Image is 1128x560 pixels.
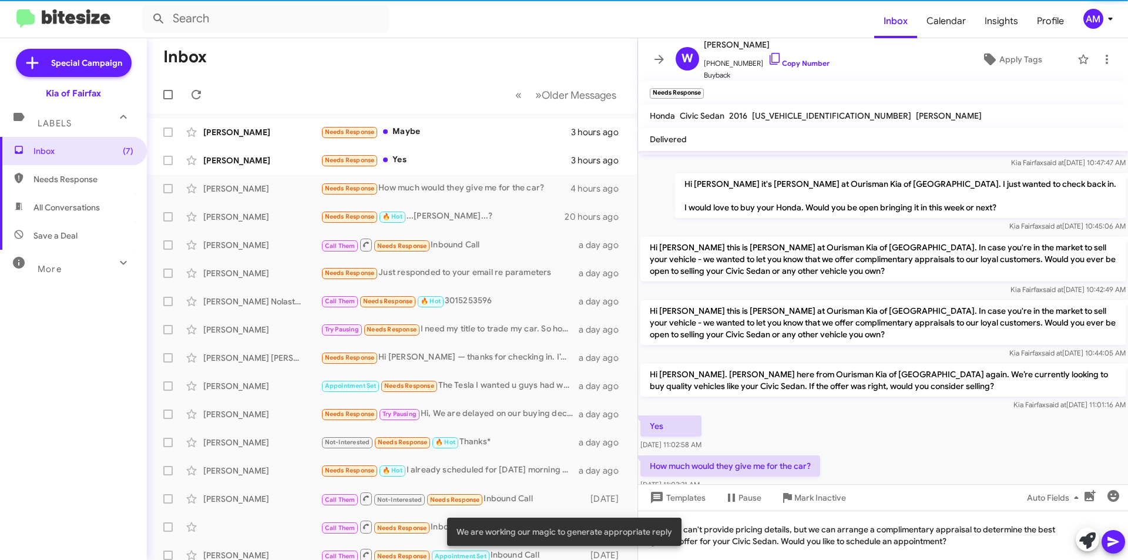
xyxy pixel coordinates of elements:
button: Pause [715,487,771,508]
div: a day ago [579,296,628,307]
div: [PERSON_NAME] [203,437,321,448]
div: Inbound Call [321,491,585,506]
div: [PERSON_NAME] [203,183,321,195]
span: Needs Response [377,242,427,250]
a: Special Campaign [16,49,132,77]
div: [PERSON_NAME] [203,267,321,279]
div: a day ago [579,324,628,336]
div: I can't provide pricing details, but we can arrange a complimentary appraisal to determine the be... [638,511,1128,560]
button: Next [528,83,623,107]
span: Needs Response [367,326,417,333]
span: Needs Response [325,354,375,361]
span: said at [1042,348,1062,357]
span: 🔥 Hot [382,213,402,220]
span: [DATE] 11:03:21 AM [640,480,700,489]
span: Apply Tags [999,49,1042,70]
div: a day ago [579,380,628,392]
span: Kia Fairfax [DATE] 10:45:06 AM [1009,222,1126,230]
p: How much would they give me for the car? [640,455,820,477]
div: The Tesla I wanted u guys had was sold recently [321,379,579,393]
span: All Conversations [33,202,100,213]
span: Civic Sedan [680,110,724,121]
div: Yes [321,153,571,167]
span: Needs Response [377,552,427,560]
a: Copy Number [768,59,830,68]
div: Inbound Call [321,237,579,252]
button: Apply Tags [951,49,1072,70]
span: Special Campaign [51,57,122,69]
span: Kia Fairfax [DATE] 11:01:16 AM [1013,400,1126,409]
span: said at [1046,400,1066,409]
span: Kia Fairfax [DATE] 10:47:47 AM [1011,158,1126,167]
p: Hi [PERSON_NAME] this is [PERSON_NAME] at Ourisman Kia of [GEOGRAPHIC_DATA]. In case you're in th... [640,237,1126,281]
span: » [535,88,542,102]
span: 🔥 Hot [382,467,402,474]
p: Hi [PERSON_NAME] it's [PERSON_NAME] at Ourisman Kia of [GEOGRAPHIC_DATA]. I just wanted to check ... [675,173,1126,218]
span: Templates [647,487,706,508]
span: (7) [123,145,133,157]
span: More [38,264,62,274]
p: Hi [PERSON_NAME] this is [PERSON_NAME] at Ourisman Kia of [GEOGRAPHIC_DATA]. In case you're in th... [640,300,1126,345]
div: 3 hours ago [571,126,628,138]
span: Buyback [704,69,830,81]
div: Inbound Call [321,519,585,534]
div: Hi, We are delayed on our buying decision as the boys are not going to be back until end of Octob... [321,407,579,421]
div: 3015253596 [321,294,579,308]
span: Needs Response [325,269,375,277]
span: Needs Response [430,496,480,504]
span: Older Messages [542,89,616,102]
div: [PERSON_NAME] [203,493,321,505]
span: Needs Response [325,213,375,220]
span: Needs Response [378,438,428,446]
small: Needs Response [650,88,704,99]
span: Needs Response [325,128,375,136]
button: Templates [638,487,715,508]
span: Needs Response [325,185,375,192]
span: Kia Fairfax [DATE] 10:44:05 AM [1009,348,1126,357]
span: Delivered [650,134,687,145]
div: [PERSON_NAME] [203,465,321,477]
div: a day ago [579,437,628,448]
div: ...[PERSON_NAME]...? [321,210,565,223]
div: [PERSON_NAME] Nolastname122222960 [203,296,321,307]
span: Honda [650,110,675,121]
a: Insights [975,4,1028,38]
div: [PERSON_NAME] [203,380,321,392]
button: Mark Inactive [771,487,855,508]
div: a day ago [579,267,628,279]
div: a day ago [579,465,628,477]
div: I need my title to trade my car. So hopefully next week [321,323,579,336]
span: Call Them [325,496,355,504]
div: [DATE] [585,493,628,505]
span: Needs Response [377,524,427,532]
span: [PERSON_NAME] [704,38,830,52]
span: Needs Response [33,173,133,185]
span: Call Them [325,552,355,560]
span: said at [1043,158,1064,167]
span: Save a Deal [33,230,78,242]
p: Hi [PERSON_NAME]. [PERSON_NAME] here from Ourisman Kia of [GEOGRAPHIC_DATA] again. We’re currentl... [640,364,1126,397]
span: [PERSON_NAME] [916,110,982,121]
span: Kia Fairfax [DATE] 10:42:49 AM [1010,285,1126,294]
span: Needs Response [325,156,375,164]
div: a day ago [579,239,628,251]
div: 3 hours ago [571,155,628,166]
a: Inbox [874,4,917,38]
div: I already scheduled for [DATE] morning with [PERSON_NAME] [321,464,579,477]
span: Needs Response [384,382,434,390]
div: How much would they give me for the car? [321,182,570,195]
span: Needs Response [363,297,413,305]
div: Hi [PERSON_NAME] — thanks for checking in. I’m interested in the [DATE] Hybrid but I prefer to re... [321,351,579,364]
span: Inbox [33,145,133,157]
input: Search [142,5,389,33]
button: Auto Fields [1018,487,1093,508]
span: Not-Interested [325,438,370,446]
nav: Page navigation example [509,83,623,107]
div: [PERSON_NAME] [PERSON_NAME] [203,352,321,364]
div: Kia of Fairfax [46,88,101,99]
div: [PERSON_NAME] [203,408,321,420]
span: Not-Interested [377,496,422,504]
span: Profile [1028,4,1073,38]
